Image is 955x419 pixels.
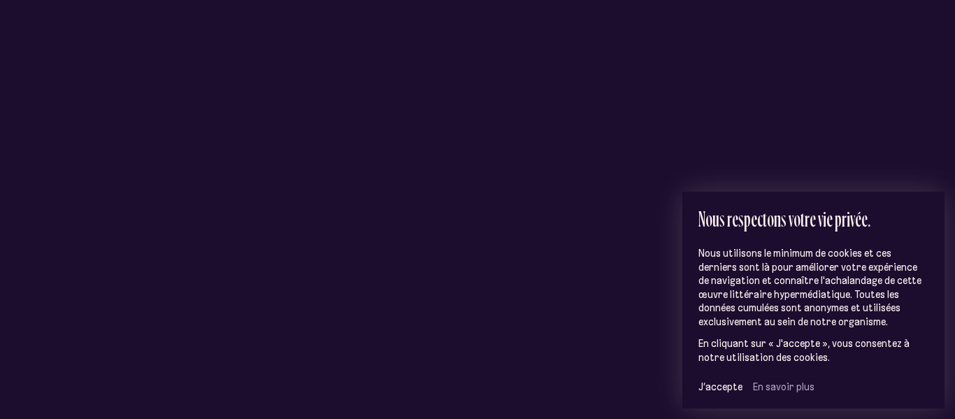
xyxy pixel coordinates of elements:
[698,381,742,393] button: J’accepte
[698,247,929,329] p: Nous utilisons le minimum de cookies et ces derniers sont là pour améliorer votre expérience de n...
[698,337,929,364] p: En cliquant sur « J'accepte », vous consentez à notre utilisation des cookies.
[753,381,814,393] a: En savoir plus
[698,207,929,230] h2: Nous respectons votre vie privée.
